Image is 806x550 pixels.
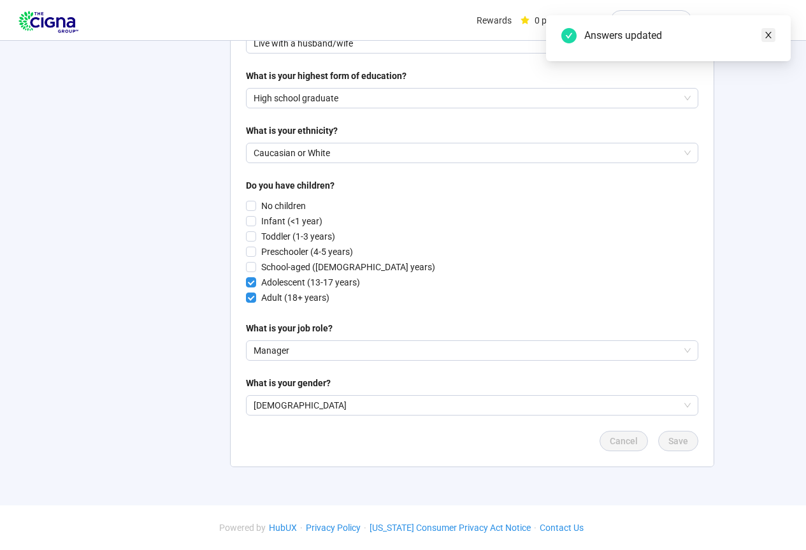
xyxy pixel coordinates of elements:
[668,434,688,448] span: Save
[254,34,679,53] p: Live with a husband/wife
[254,89,679,108] p: High school graduate
[266,523,300,533] a: HubUX
[261,214,322,228] p: Infant (<1 year)
[246,178,335,192] div: Do you have children?
[707,1,775,41] span: [PERSON_NAME]
[600,431,648,451] button: Cancel
[219,521,587,535] div: · · ·
[261,291,329,305] p: Adult (18+ years)
[610,434,638,448] span: Cancel
[246,321,333,335] div: What is your job role?
[658,431,698,451] button: Save
[366,523,534,533] a: [US_STATE] Consumer Privacy Act Notice
[246,69,407,83] div: What is your highest form of education?
[261,199,306,213] p: No children
[261,275,360,289] p: Adolescent (13-17 years)
[303,523,364,533] a: Privacy Policy
[521,16,529,25] span: star
[584,28,775,43] div: Answers updated
[261,245,353,259] p: Preschooler (4-5 years)
[610,10,692,31] button: Redeem points
[561,28,577,43] span: check-circle
[261,260,435,274] p: School-aged ([DEMOGRAPHIC_DATA] years)
[261,229,335,243] p: Toddler (1-3 years)
[764,31,773,40] span: close
[246,124,338,138] div: What is your ethnicity?
[621,13,682,27] span: Redeem points
[254,143,679,163] p: Caucasian or White
[254,341,679,360] p: Manager
[246,376,331,390] div: What is your gender?
[536,523,587,533] a: Contact Us
[254,396,679,415] p: [DEMOGRAPHIC_DATA]
[219,523,266,533] span: Powered by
